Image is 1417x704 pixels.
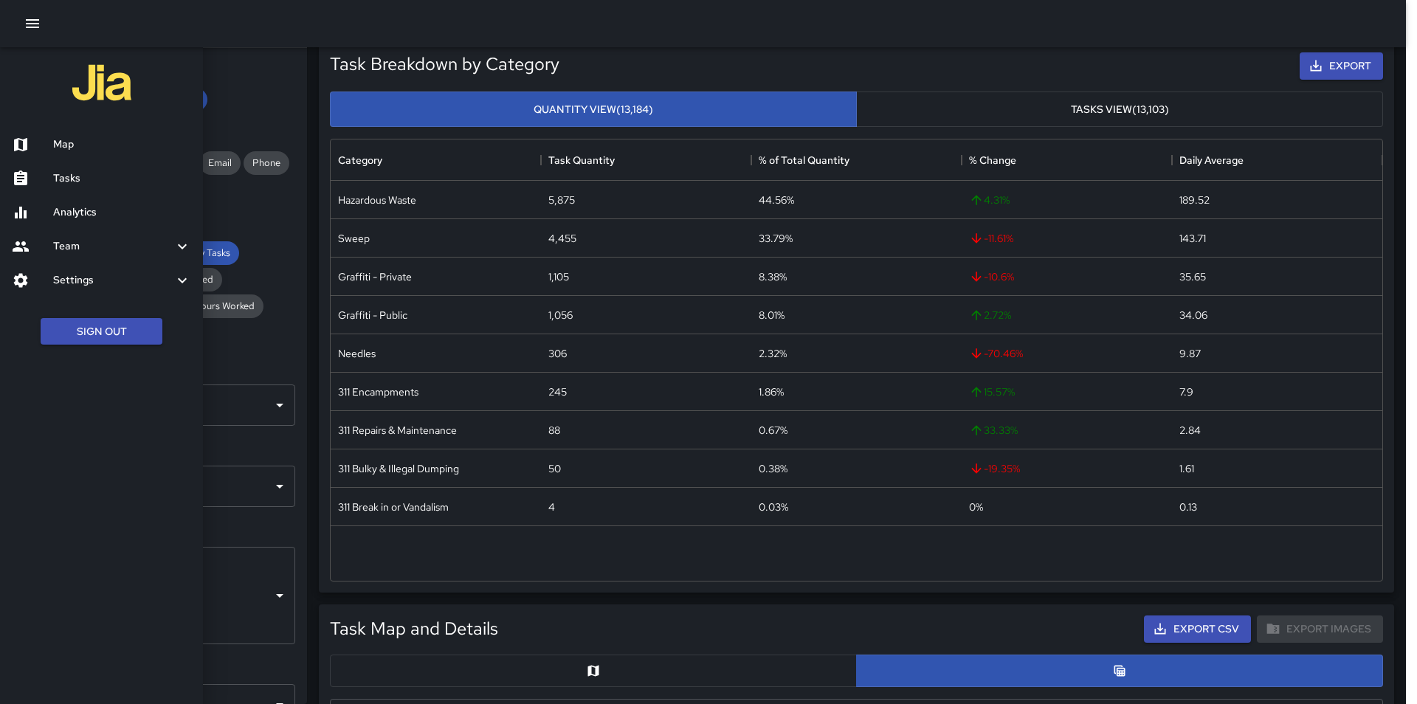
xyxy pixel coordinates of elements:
h6: Analytics [53,204,191,221]
h6: Map [53,137,191,153]
h6: Settings [53,272,173,289]
img: jia-logo [72,53,131,112]
button: Sign Out [41,318,162,345]
h6: Tasks [53,170,191,187]
h6: Team [53,238,173,255]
